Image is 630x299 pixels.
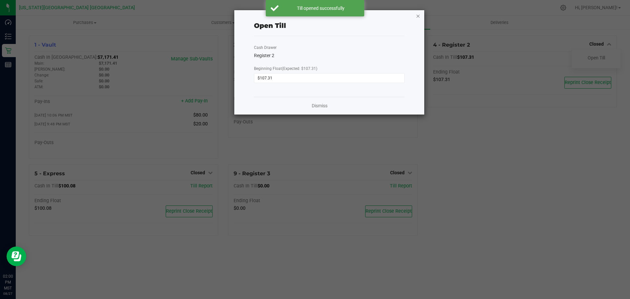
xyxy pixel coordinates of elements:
[254,66,317,71] span: Beginning Float
[282,66,317,71] span: (Expected: $107.31)
[254,21,286,31] div: Open Till
[7,246,26,266] iframe: Resource center
[312,102,327,109] a: Dismiss
[254,45,277,51] label: Cash Drawer
[254,52,405,59] div: Register 2
[282,5,359,11] div: Till opened successfully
